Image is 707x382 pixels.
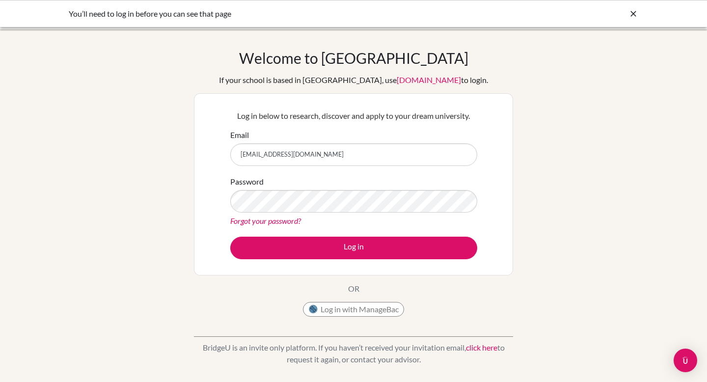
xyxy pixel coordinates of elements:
[674,349,697,372] div: Open Intercom Messenger
[230,129,249,141] label: Email
[230,110,477,122] p: Log in below to research, discover and apply to your dream university.
[219,74,488,86] div: If your school is based in [GEOGRAPHIC_DATA], use to login.
[466,343,497,352] a: click here
[69,8,491,20] div: You’ll need to log in before you can see that page
[303,302,404,317] button: Log in with ManageBac
[239,49,468,67] h1: Welcome to [GEOGRAPHIC_DATA]
[194,342,513,365] p: BridgeU is an invite only platform. If you haven’t received your invitation email, to request it ...
[230,237,477,259] button: Log in
[230,176,264,188] label: Password
[230,216,301,225] a: Forgot your password?
[397,75,461,84] a: [DOMAIN_NAME]
[348,283,359,295] p: OR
